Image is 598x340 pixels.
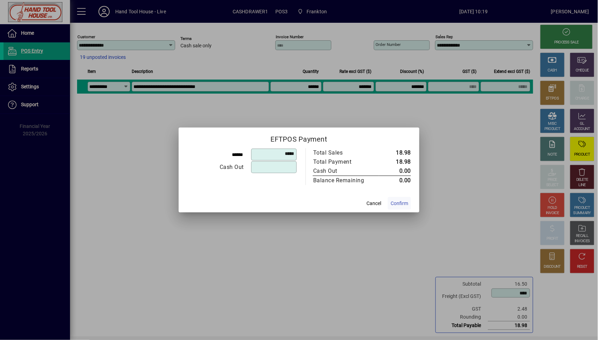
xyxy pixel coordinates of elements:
td: 18.98 [379,157,411,166]
button: Confirm [388,197,411,210]
td: 18.98 [379,148,411,157]
h2: EFTPOS Payment [179,128,419,148]
span: Confirm [391,200,408,207]
span: Cancel [366,200,381,207]
td: Total Payment [313,157,379,166]
td: 0.00 [379,166,411,176]
td: 0.00 [379,176,411,185]
div: Cash Out [187,163,244,171]
div: Cash Out [313,167,372,175]
td: Total Sales [313,148,379,157]
button: Cancel [363,197,385,210]
div: Balance Remaining [313,176,372,185]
